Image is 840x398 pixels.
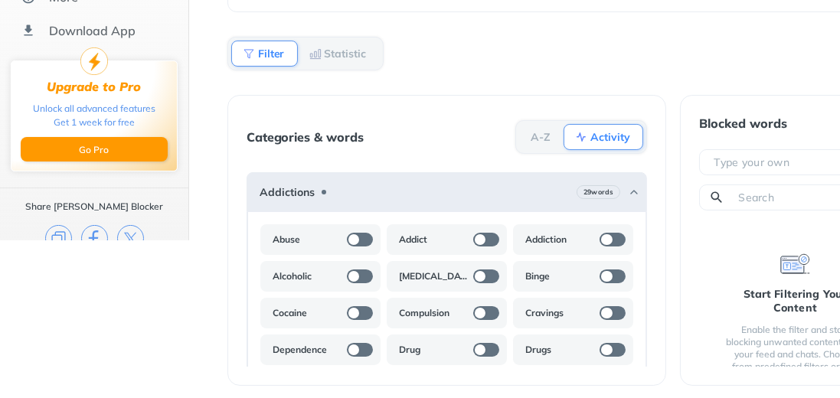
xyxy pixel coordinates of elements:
b: Activity [590,132,630,142]
img: x.svg [117,225,144,252]
div: Unlock all advanced features [33,102,155,116]
b: Addict [399,233,427,246]
b: Filter [258,49,285,58]
b: Cravings [525,307,564,319]
img: copy.svg [45,225,72,252]
b: Compulsion [399,307,449,319]
b: Cocaine [273,307,307,319]
img: upgrade-to-pro.svg [80,47,108,75]
b: Statistic [325,49,367,58]
b: Drugs [525,344,551,356]
div: Get 1 week for free [54,116,135,129]
b: [MEDICAL_DATA] [399,270,470,282]
div: Share [PERSON_NAME] Blocker [25,201,163,213]
b: Abuse [273,233,300,246]
b: Alcoholic [273,270,312,282]
div: Categories & words [247,130,364,144]
div: Download App [49,23,136,38]
img: download-app.svg [21,23,36,38]
div: Upgrade to Pro [47,80,142,94]
b: Drug [399,344,420,356]
b: Dependence [273,344,327,356]
img: Filter [243,47,255,60]
img: Activity [575,131,587,143]
img: Statistic [309,47,322,60]
b: Addictions [260,186,315,198]
button: Go Pro [21,137,168,161]
b: Binge [525,270,550,282]
b: A-Z [531,132,551,142]
div: Blocked words [699,116,787,130]
b: 29 words [583,187,613,197]
b: Addiction [525,233,567,246]
img: facebook.svg [81,225,108,252]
